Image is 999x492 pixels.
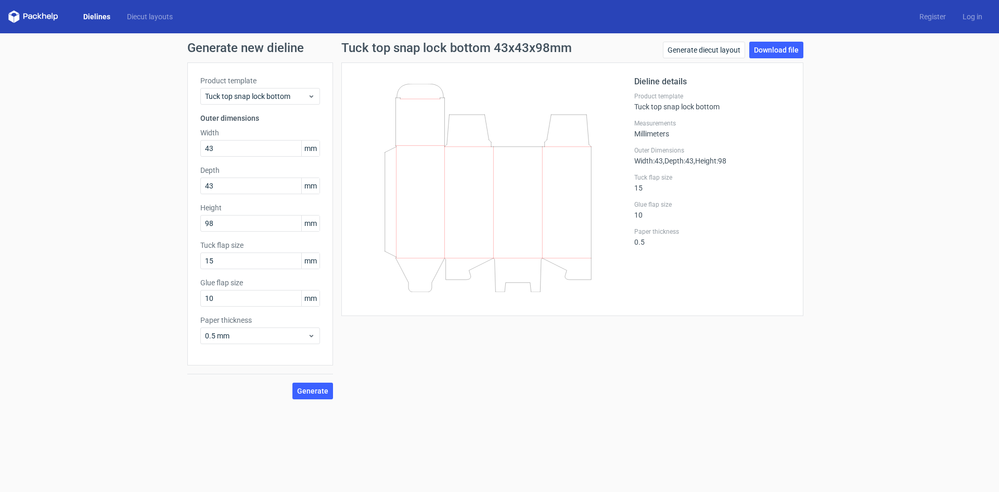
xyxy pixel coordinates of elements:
h1: Generate new dieline [187,42,812,54]
div: 0.5 [634,228,790,246]
span: , Depth : 43 [663,157,694,165]
a: Diecut layouts [119,11,181,22]
span: mm [301,178,319,194]
a: Dielines [75,11,119,22]
span: Generate [297,387,328,395]
label: Outer Dimensions [634,146,790,155]
label: Glue flap size [200,277,320,288]
label: Height [200,203,320,213]
a: Download file [749,42,803,58]
div: Millimeters [634,119,790,138]
span: , Height : 98 [694,157,726,165]
label: Paper thickness [634,228,790,236]
label: Tuck flap size [634,173,790,182]
label: Tuck flap size [200,240,320,250]
div: 15 [634,173,790,192]
span: mm [301,253,319,269]
span: Width : 43 [634,157,663,165]
span: mm [301,291,319,306]
span: mm [301,216,319,231]
label: Paper thickness [200,315,320,325]
span: mm [301,141,319,156]
h3: Outer dimensions [200,113,320,123]
div: 10 [634,200,790,219]
a: Register [911,11,954,22]
label: Product template [634,92,790,100]
label: Glue flap size [634,200,790,209]
div: Tuck top snap lock bottom [634,92,790,111]
label: Depth [200,165,320,175]
h2: Dieline details [634,75,790,88]
label: Width [200,128,320,138]
label: Product template [200,75,320,86]
a: Log in [954,11,991,22]
a: Generate diecut layout [663,42,745,58]
h1: Tuck top snap lock bottom 43x43x98mm [341,42,572,54]
span: Tuck top snap lock bottom [205,91,308,102]
button: Generate [292,383,333,399]
label: Measurements [634,119,790,128]
span: 0.5 mm [205,331,308,341]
